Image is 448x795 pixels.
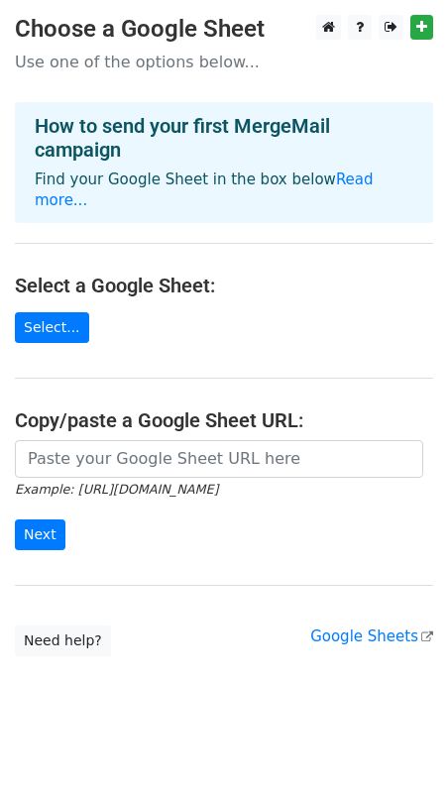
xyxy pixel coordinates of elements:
[15,440,423,478] input: Paste your Google Sheet URL here
[35,114,413,162] h4: How to send your first MergeMail campaign
[310,627,433,645] a: Google Sheets
[15,312,89,343] a: Select...
[15,408,433,432] h4: Copy/paste a Google Sheet URL:
[15,52,433,72] p: Use one of the options below...
[15,274,433,297] h4: Select a Google Sheet:
[15,15,433,44] h3: Choose a Google Sheet
[15,482,218,497] small: Example: [URL][DOMAIN_NAME]
[15,519,65,550] input: Next
[15,625,111,656] a: Need help?
[35,170,413,211] p: Find your Google Sheet in the box below
[35,170,374,209] a: Read more...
